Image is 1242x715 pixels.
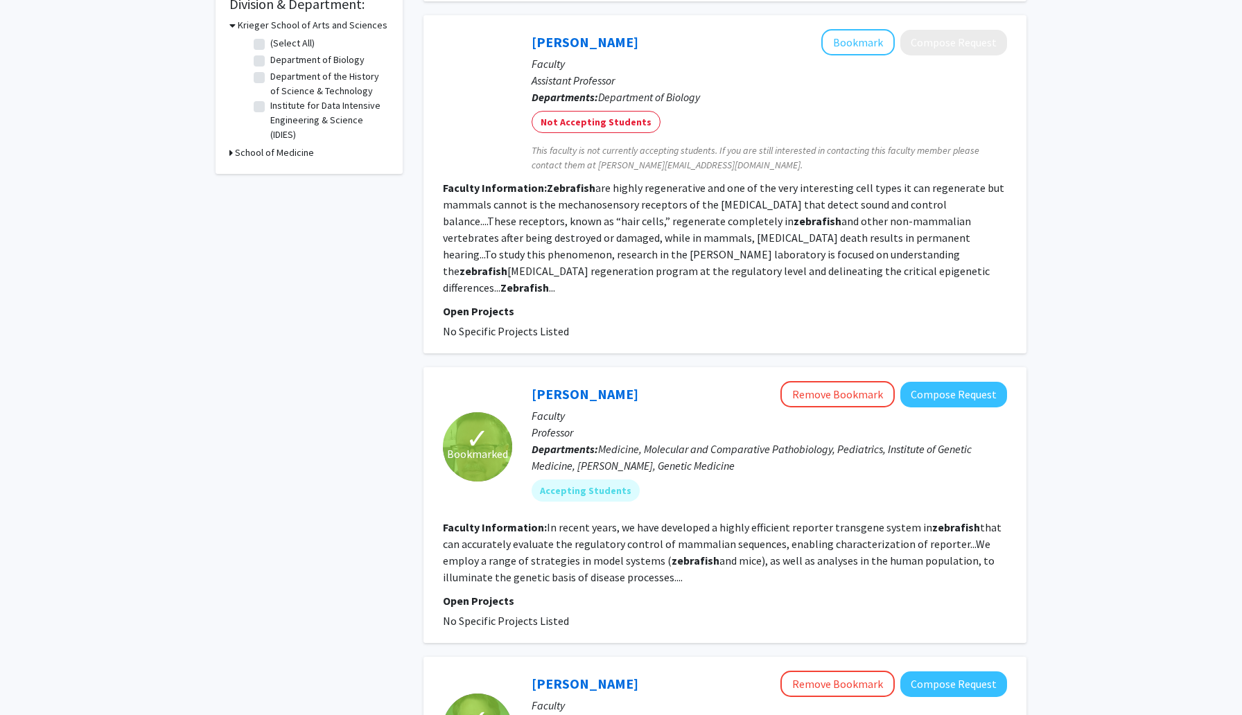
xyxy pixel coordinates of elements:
[10,653,59,705] iframe: Chat
[447,445,508,462] span: Bookmarked
[932,520,980,534] b: zebrafish
[780,381,895,407] button: Remove Bookmark
[532,90,598,104] b: Departments:
[238,18,387,33] h3: Krieger School of Arts and Sciences
[443,303,1007,319] p: Open Projects
[443,181,1004,294] fg-read-more: are highly regenerative and one of the very interesting cell types it can regenerate but mammals ...
[443,614,569,628] span: No Specific Projects Listed
[532,697,1007,714] p: Faculty
[443,520,1002,584] fg-read-more: In recent years, we have developed a highly efficient reporter transgene system in that can accur...
[532,442,972,473] span: Medicine, Molecular and Comparative Pathobiology, Pediatrics, Institute of Genetic Medicine, [PER...
[532,675,638,692] a: [PERSON_NAME]
[532,111,661,133] mat-chip: Not Accepting Students
[547,181,595,195] b: Zebrafish
[672,554,719,567] b: zebrafish
[443,520,547,534] b: Faculty Information:
[532,442,598,456] b: Departments:
[270,98,385,142] label: Institute for Data Intensive Engineering & Science (IDIES)
[235,145,314,160] h3: School of Medicine
[900,30,1007,55] button: Compose Request to Erin Jimenez
[532,143,1007,173] span: This faculty is not currently accepting students. If you are still interested in contacting this ...
[780,671,895,697] button: Remove Bookmark
[900,382,1007,407] button: Compose Request to Andy McCallion
[270,69,385,98] label: Department of the History of Science & Technology
[532,424,1007,441] p: Professor
[270,53,365,67] label: Department of Biology
[900,671,1007,697] button: Compose Request to Jeff Mumm
[466,432,489,445] span: ✓
[500,281,549,294] b: Zebrafish
[443,181,547,195] b: Faculty Information:
[532,407,1007,424] p: Faculty
[532,479,640,502] mat-chip: Accepting Students
[598,90,700,104] span: Department of Biology
[460,264,507,278] b: zebrafish
[532,55,1007,72] p: Faculty
[532,33,638,51] a: [PERSON_NAME]
[532,72,1007,89] p: Assistant Professor
[532,385,638,403] a: [PERSON_NAME]
[443,324,569,338] span: No Specific Projects Listed
[270,36,315,51] label: (Select All)
[443,592,1007,609] p: Open Projects
[821,29,895,55] button: Add Erin Jimenez to Bookmarks
[794,214,841,228] b: zebrafish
